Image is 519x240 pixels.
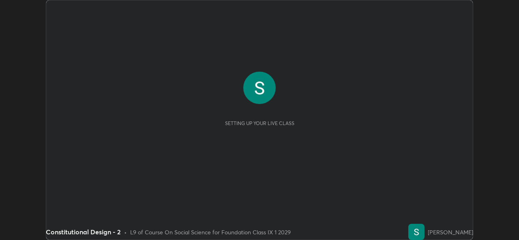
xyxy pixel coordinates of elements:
[130,228,291,236] div: L9 of Course On Social Science for Foundation Class IX 1 2029
[408,224,425,240] img: b2a2e056a67745609b71ef29e3ed4db8.48619912_3
[124,228,127,236] div: •
[243,72,276,104] img: b2a2e056a67745609b71ef29e3ed4db8.48619912_3
[225,120,294,126] div: Setting up your live class
[428,228,473,236] div: [PERSON_NAME]
[46,227,121,237] div: Constitutional Design - 2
